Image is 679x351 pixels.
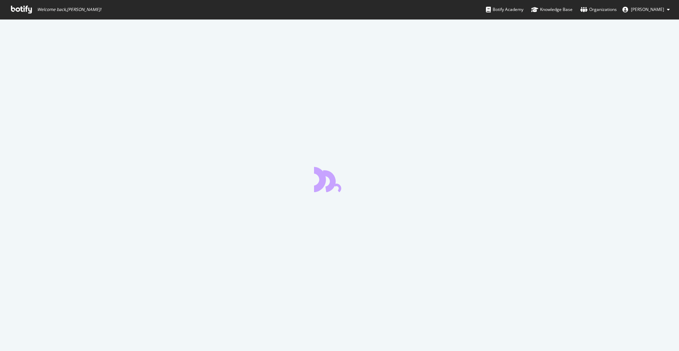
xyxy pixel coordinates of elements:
[531,6,573,13] div: Knowledge Base
[314,167,365,192] div: animation
[486,6,523,13] div: Botify Academy
[580,6,617,13] div: Organizations
[631,6,664,12] span: Ellie Combes
[37,7,101,12] span: Welcome back, [PERSON_NAME] !
[617,4,675,15] button: [PERSON_NAME]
